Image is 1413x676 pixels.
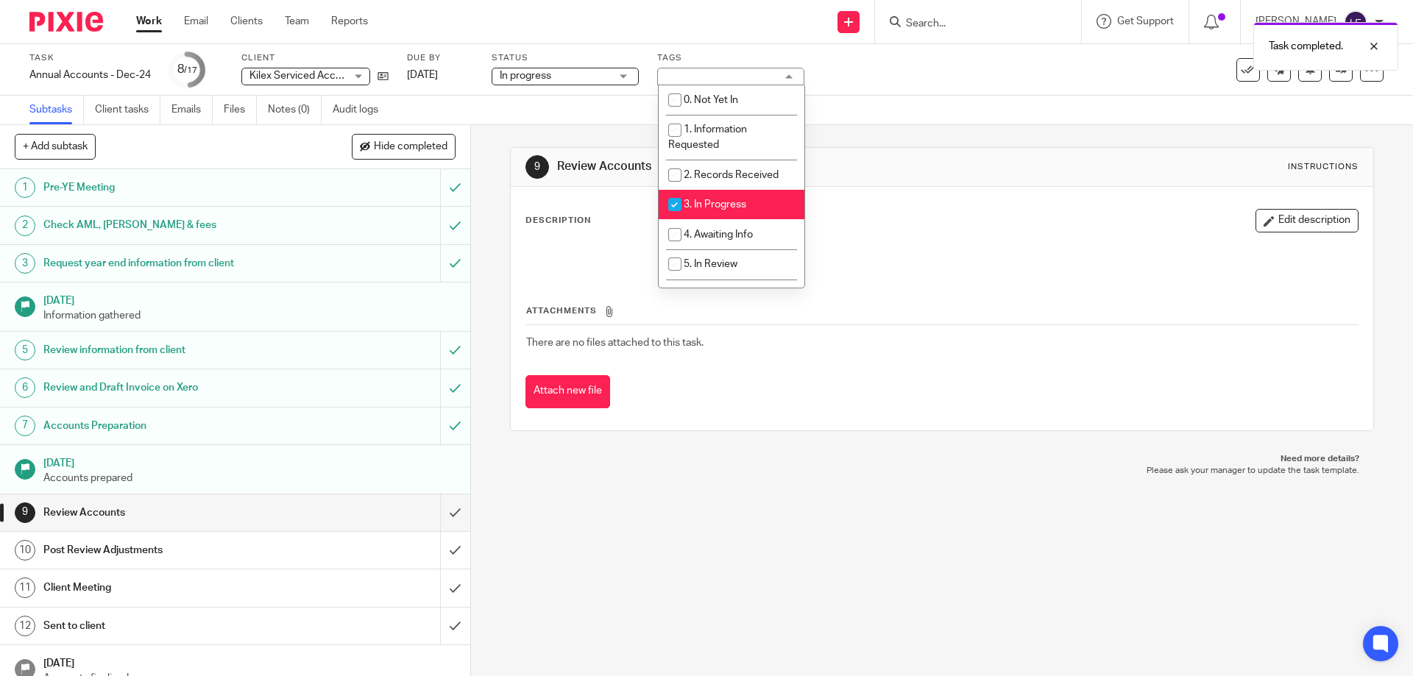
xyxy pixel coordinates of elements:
p: Description [525,215,591,227]
span: Attachments [526,307,597,315]
span: In progress [500,71,551,81]
button: Hide completed [352,134,456,159]
a: Subtasks [29,96,84,124]
div: Instructions [1288,161,1359,173]
div: 12 [15,616,35,636]
label: Client [241,52,389,64]
a: Client tasks [95,96,160,124]
h1: Post Review Adjustments [43,539,298,561]
h1: Check AML, [PERSON_NAME] & fees [43,214,298,236]
span: [DATE] [407,70,438,80]
a: Audit logs [333,96,389,124]
span: 1. Information Requested [668,124,747,150]
div: Annual Accounts - Dec-24 [29,68,151,82]
span: 2. Records Received [684,170,779,180]
span: Kilex Serviced Accommodation Ltd [249,71,411,81]
h1: Accounts Preparation [43,415,298,437]
p: Task completed. [1269,39,1343,54]
a: Email [184,14,208,29]
h1: Review Accounts [557,159,974,174]
button: + Add subtask [15,134,96,159]
small: /17 [184,66,197,74]
label: Status [492,52,639,64]
span: 3. In Progress [684,199,746,210]
a: Team [285,14,309,29]
h1: Review information from client [43,339,298,361]
span: There are no files attached to this task. [526,338,704,348]
div: 9 [525,155,549,179]
h1: Request year end information from client [43,252,298,274]
img: Pixie [29,12,103,32]
h1: Review and Draft Invoice on Xero [43,377,298,399]
a: Work [136,14,162,29]
a: Reports [331,14,368,29]
div: 8 [177,61,197,78]
p: Need more details? [525,453,1359,465]
a: Notes (0) [268,96,322,124]
label: Task [29,52,151,64]
div: 3 [15,253,35,274]
div: 11 [15,577,35,598]
h1: [DATE] [43,652,456,671]
div: 7 [15,416,35,436]
label: Due by [407,52,473,64]
a: Files [224,96,257,124]
div: 10 [15,540,35,561]
p: Accounts prepared [43,471,456,485]
a: Clients [230,14,263,29]
div: 5 [15,340,35,360]
h1: Sent to client [43,615,298,637]
div: 6 [15,377,35,398]
button: Edit description [1256,209,1359,232]
h1: [DATE] [43,290,456,308]
span: 5. In Review [684,259,737,269]
a: Emails [171,96,213,124]
h1: Client Meeting [43,577,298,599]
div: 9 [15,502,35,523]
div: 2 [15,216,35,236]
span: 4. Awaiting Info [684,230,753,240]
div: 1 [15,177,35,198]
p: Please ask your manager to update the task template. [525,465,1359,477]
span: 0. Not Yet In [684,95,738,105]
h1: Review Accounts [43,502,298,524]
p: Information gathered [43,308,456,323]
label: Tags [657,52,804,64]
h1: Pre-YE Meeting [43,177,298,199]
img: svg%3E [1344,10,1367,34]
span: Hide completed [374,141,447,153]
h1: [DATE] [43,452,456,471]
button: Attach new file [525,375,610,408]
